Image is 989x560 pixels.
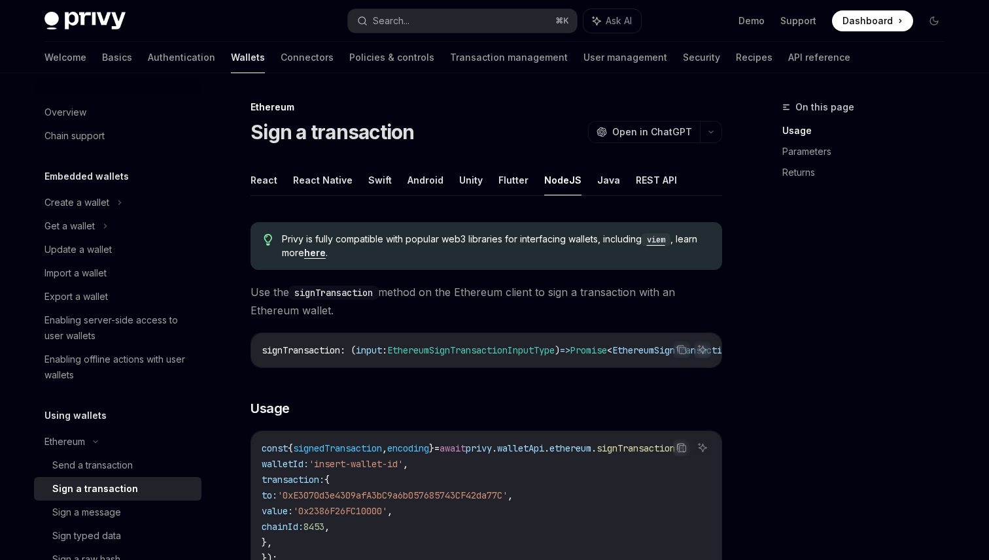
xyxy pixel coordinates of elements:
div: Sign typed data [52,528,121,544]
div: Send a transaction [52,457,133,473]
a: Dashboard [832,10,913,31]
span: , [382,442,387,454]
button: Toggle dark mode [924,10,945,31]
span: 'insert-wallet-id' [309,458,403,470]
a: Returns [782,162,955,183]
span: to: [262,489,277,501]
span: , [387,505,392,517]
button: React Native [293,165,353,195]
span: Open in ChatGPT [612,125,692,139]
a: Wallets [231,42,265,73]
span: , [508,489,513,501]
span: '0xE3070d3e4309afA3bC9a6b057685743CF42da77C' [277,489,508,501]
span: walletId: [262,458,309,470]
span: value: [262,505,293,517]
a: Export a wallet [34,285,201,308]
span: chainId: [262,521,304,533]
span: EthereumSignTransactionResponseType [612,344,795,356]
span: Usage [251,399,290,418]
button: Swift [368,165,392,195]
a: Connectors [281,42,334,73]
button: Ask AI [694,341,711,358]
span: privy [466,442,492,454]
code: signTransaction [289,286,378,300]
button: React [251,165,277,195]
span: => [560,344,570,356]
a: Support [780,14,816,27]
div: Overview [44,105,86,120]
button: REST API [636,165,677,195]
div: Chain support [44,128,105,144]
span: Ask AI [606,14,632,27]
a: Import a wallet [34,261,201,285]
a: Demo [738,14,765,27]
span: Promise [570,344,607,356]
a: here [304,247,326,259]
button: Android [408,165,443,195]
span: const [262,442,288,454]
a: Usage [782,120,955,141]
div: Create a wallet [44,195,109,210]
span: ) [555,344,560,356]
div: Search... [373,13,409,29]
code: viem [642,233,670,246]
div: Sign a transaction [52,481,138,497]
a: Welcome [44,42,86,73]
div: Enabling server-side access to user wallets [44,312,194,344]
span: await [440,442,466,454]
span: { [288,442,293,454]
a: Chain support [34,124,201,148]
a: Sign a message [34,501,201,524]
span: signedTransaction [293,442,382,454]
span: 8453 [304,521,324,533]
span: On this page [795,99,854,115]
div: Ethereum [44,434,85,450]
div: Import a wallet [44,265,107,281]
span: { [324,474,330,486]
span: , [403,458,408,470]
span: ⌘ K [555,16,569,26]
span: } [429,442,434,454]
span: Dashboard [842,14,893,27]
div: Get a wallet [44,218,95,234]
button: Java [597,165,620,195]
span: . [492,442,497,454]
span: : ( [340,344,356,356]
a: Transaction management [450,42,568,73]
span: . [544,442,549,454]
div: Enabling offline actions with user wallets [44,352,194,383]
a: Security [683,42,720,73]
a: Policies & controls [349,42,434,73]
span: transaction: [262,474,324,486]
a: Sign a transaction [34,477,201,501]
a: Overview [34,101,201,124]
span: < [607,344,612,356]
a: API reference [788,42,850,73]
svg: Tip [264,234,273,246]
span: : [382,344,387,356]
a: Sign typed data [34,524,201,548]
button: Search...⌘K [348,9,577,33]
span: }, [262,536,272,548]
a: Recipes [736,42,772,73]
h5: Embedded wallets [44,169,129,184]
span: , [324,521,330,533]
a: Update a wallet [34,238,201,261]
img: dark logo [44,12,126,30]
a: viem [642,233,670,244]
a: Enabling offline actions with user wallets [34,348,201,387]
span: . [591,442,597,454]
div: Update a wallet [44,242,112,257]
h1: Sign a transaction [251,120,415,144]
span: encoding [387,442,429,454]
a: Basics [102,42,132,73]
button: Open in ChatGPT [588,121,700,143]
a: Enabling server-side access to user wallets [34,308,201,348]
h5: Using wallets [44,408,107,423]
span: = [434,442,440,454]
span: '0x2386F26FC10000' [293,505,387,517]
button: Ask AI [694,439,711,456]
span: Privy is fully compatible with popular web3 libraries for interfacing wallets, including , learn ... [282,233,709,259]
span: walletApi [497,442,544,454]
button: Unity [459,165,483,195]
